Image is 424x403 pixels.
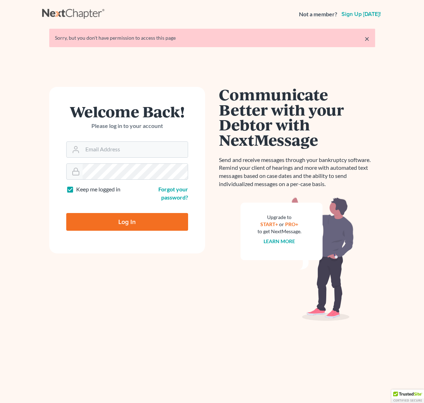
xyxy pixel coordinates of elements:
[66,213,188,231] input: Log In
[55,34,369,41] div: Sorry, but you don't have permission to access this page
[219,156,375,188] p: Send and receive messages through your bankruptcy software. Remind your client of hearings and mo...
[299,10,337,18] strong: Not a member?
[66,104,188,119] h1: Welcome Back!
[76,185,120,194] label: Keep me logged in
[66,122,188,130] p: Please log in to your account
[83,142,188,157] input: Email Address
[241,197,354,321] img: nextmessage_bg-59042aed3d76b12b5cd301f8e5b87938c9018125f34e5fa2b7a6b67550977c72.svg
[264,238,295,244] a: Learn more
[279,221,284,227] span: or
[391,390,424,403] div: TrustedSite Certified
[158,186,188,201] a: Forgot your password?
[219,87,375,147] h1: Communicate Better with your Debtor with NextMessage
[340,11,382,17] a: Sign up [DATE]!
[260,221,278,227] a: START+
[285,221,298,227] a: PRO+
[258,214,301,221] div: Upgrade to
[364,34,369,43] a: ×
[258,228,301,235] div: to get NextMessage.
